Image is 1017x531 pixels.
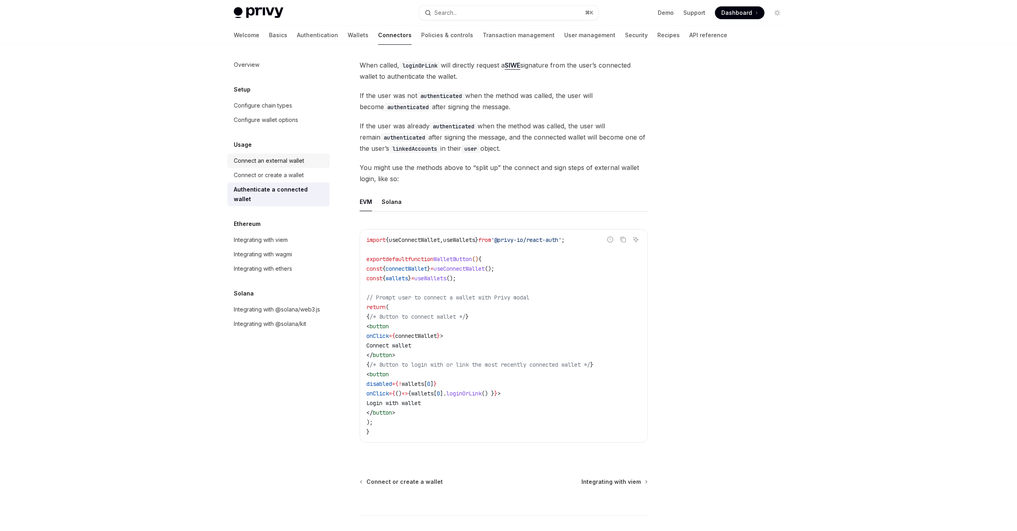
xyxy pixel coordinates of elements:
[227,262,330,276] a: Integrating with ethers
[505,61,520,70] a: SIWE
[715,6,764,19] a: Dashboard
[440,390,446,397] span: ].
[402,380,424,387] span: wallets
[392,409,395,416] span: >
[430,265,434,272] span: =
[360,192,372,211] div: EVM
[581,478,641,486] span: Integrating with viem
[234,7,283,18] img: light logo
[392,351,395,359] span: >
[366,275,382,282] span: const
[427,265,430,272] span: }
[440,236,443,244] span: ,
[399,61,441,70] code: loginOrLink
[227,302,330,317] a: Integrating with @solana/web3.js
[386,275,408,282] span: wallets
[411,390,434,397] span: wallets
[384,103,432,112] code: authenticated
[395,390,402,397] span: ()
[424,380,427,387] span: [
[414,275,446,282] span: useWallets
[625,26,648,45] a: Security
[227,233,330,247] a: Integrating with viem
[360,120,648,154] span: If the user was already when the method was called, the user will remain after signing the messag...
[234,219,261,229] h5: Ethereum
[366,323,370,330] span: <
[485,265,494,272] span: ();
[482,390,494,397] span: () }
[234,185,325,204] div: Authenticate a connected wallet
[434,8,457,18] div: Search...
[227,182,330,206] a: Authenticate a connected wallet
[421,26,473,45] a: Policies & controls
[234,60,259,70] div: Overview
[491,236,561,244] span: '@privy-io/react-auth'
[430,380,434,387] span: ]
[370,371,389,378] span: button
[434,265,485,272] span: useConnectWallet
[366,256,386,263] span: export
[366,390,389,397] span: onClick
[419,6,598,20] button: Open search
[585,10,593,16] span: ⌘ K
[227,98,330,113] a: Configure chain types
[386,303,389,311] span: (
[402,390,408,397] span: =>
[427,380,430,387] span: 0
[382,265,386,272] span: {
[398,380,402,387] span: !
[392,380,395,387] span: =
[227,58,330,72] a: Overview
[392,332,395,339] span: {
[234,115,298,125] div: Configure wallet options
[631,234,641,245] button: Ask AI
[366,351,373,359] span: </
[658,9,674,17] a: Demo
[234,305,320,314] div: Integrating with @solana/web3.js
[370,313,466,320] span: /* Button to connect wallet */
[378,26,412,45] a: Connectors
[408,256,434,263] span: function
[389,236,440,244] span: useConnectWallet
[227,168,330,182] a: Connect or create a wallet
[366,361,370,368] span: {
[234,156,304,166] div: Connect an external wallet
[234,170,304,180] div: Connect or create a wallet
[434,256,472,263] span: WalletButton
[269,26,287,45] a: Basics
[373,351,392,359] span: button
[498,390,501,397] span: >
[430,122,478,131] code: authenticated
[461,144,480,153] code: user
[366,409,373,416] span: </
[434,390,437,397] span: [
[478,236,491,244] span: from
[373,409,392,416] span: button
[689,26,727,45] a: API reference
[366,303,386,311] span: return
[386,236,389,244] span: {
[366,371,370,378] span: <
[389,390,392,397] span: =
[564,26,615,45] a: User management
[683,9,705,17] a: Support
[466,313,469,320] span: }
[618,234,628,245] button: Copy the contents from the code block
[234,289,254,298] h5: Solana
[446,275,456,282] span: ();
[370,361,590,368] span: /* Button to login with or link the most recently connected wallet */
[366,313,370,320] span: {
[437,332,440,339] span: }
[227,317,330,331] a: Integrating with @solana/kit
[408,390,411,397] span: {
[366,419,373,426] span: );
[366,265,382,272] span: const
[360,60,648,82] span: When called, will directly request a signature from the user’s connected wallet to authenticate t...
[411,275,414,282] span: =
[366,342,411,349] span: Connect wallet
[417,92,465,100] code: authenticated
[475,236,478,244] span: }
[657,26,680,45] a: Recipes
[494,390,498,397] span: }
[386,256,408,263] span: default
